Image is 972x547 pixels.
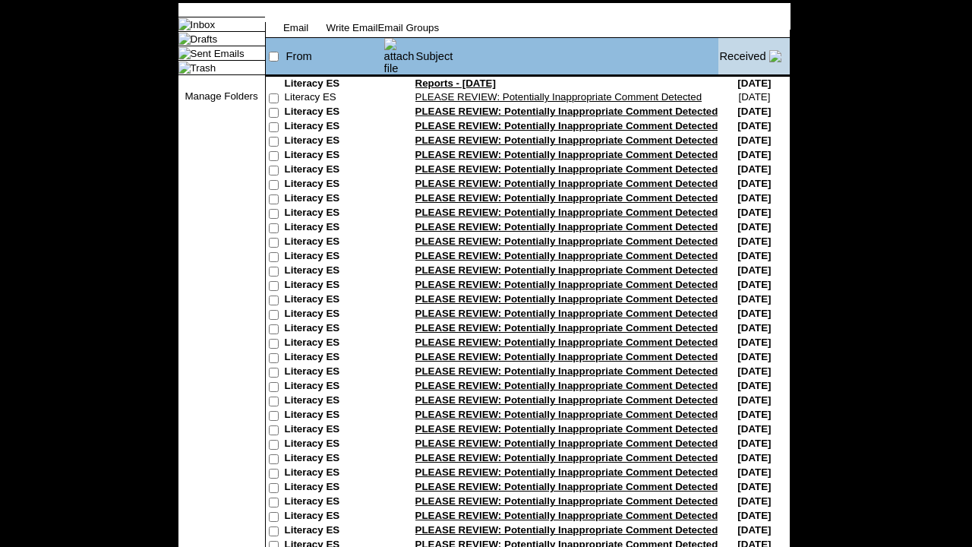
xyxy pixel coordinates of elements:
[285,510,383,524] td: Literacy ES
[737,394,771,406] nobr: [DATE]
[191,33,218,45] a: Drafts
[737,481,771,492] nobr: [DATE]
[285,337,383,351] td: Literacy ES
[737,293,771,305] nobr: [DATE]
[178,18,191,30] img: folder_icon_pick.gif
[415,510,718,521] a: PLEASE REVIEW: Potentially Inappropriate Comment Detected
[285,394,383,409] td: Literacy ES
[286,50,312,62] a: From
[185,90,257,102] a: Manage Folders
[285,308,383,322] td: Literacy ES
[191,48,245,59] a: Sent Emails
[415,293,718,305] a: PLEASE REVIEW: Potentially Inappropriate Comment Detected
[737,337,771,348] nobr: [DATE]
[415,77,496,89] a: Reports - [DATE]
[191,62,216,74] a: Trash
[415,452,718,463] a: PLEASE REVIEW: Potentially Inappropriate Comment Detected
[415,163,718,175] a: PLEASE REVIEW: Potentially Inappropriate Comment Detected
[327,22,378,33] a: Write Email
[285,149,383,163] td: Literacy ES
[285,106,383,120] td: Literacy ES
[285,380,383,394] td: Literacy ES
[285,322,383,337] td: Literacy ES
[285,466,383,481] td: Literacy ES
[415,481,718,492] a: PLEASE REVIEW: Potentially Inappropriate Comment Detected
[283,22,308,33] a: Email
[737,264,771,276] nobr: [DATE]
[737,236,771,247] nobr: [DATE]
[737,365,771,377] nobr: [DATE]
[285,351,383,365] td: Literacy ES
[415,351,718,362] a: PLEASE REVIEW: Potentially Inappropriate Comment Detected
[737,510,771,521] nobr: [DATE]
[384,38,415,74] img: attach file
[737,380,771,391] nobr: [DATE]
[178,33,191,45] img: folder_icon.gif
[285,481,383,495] td: Literacy ES
[285,438,383,452] td: Literacy ES
[737,351,771,362] nobr: [DATE]
[738,91,770,103] nobr: [DATE]
[415,120,718,131] a: PLEASE REVIEW: Potentially Inappropriate Comment Detected
[415,236,718,247] a: PLEASE REVIEW: Potentially Inappropriate Comment Detected
[415,250,718,261] a: PLEASE REVIEW: Potentially Inappropriate Comment Detected
[415,221,718,232] a: PLEASE REVIEW: Potentially Inappropriate Comment Detected
[737,134,771,146] nobr: [DATE]
[285,207,383,221] td: Literacy ES
[415,178,718,189] a: PLEASE REVIEW: Potentially Inappropriate Comment Detected
[285,178,383,192] td: Literacy ES
[285,279,383,293] td: Literacy ES
[285,77,383,91] td: Literacy ES
[737,149,771,160] nobr: [DATE]
[737,409,771,420] nobr: [DATE]
[415,495,718,507] a: PLEASE REVIEW: Potentially Inappropriate Comment Detected
[415,207,718,218] a: PLEASE REVIEW: Potentially Inappropriate Comment Detected
[285,409,383,423] td: Literacy ES
[737,524,771,536] nobr: [DATE]
[737,452,771,463] nobr: [DATE]
[415,438,718,449] a: PLEASE REVIEW: Potentially Inappropriate Comment Detected
[285,293,383,308] td: Literacy ES
[737,308,771,319] nobr: [DATE]
[415,380,718,391] a: PLEASE REVIEW: Potentially Inappropriate Comment Detected
[285,236,383,250] td: Literacy ES
[285,221,383,236] td: Literacy ES
[737,250,771,261] nobr: [DATE]
[285,452,383,466] td: Literacy ES
[737,192,771,204] nobr: [DATE]
[415,149,718,160] a: PLEASE REVIEW: Potentially Inappropriate Comment Detected
[737,120,771,131] nobr: [DATE]
[415,106,718,117] a: PLEASE REVIEW: Potentially Inappropriate Comment Detected
[415,337,718,348] a: PLEASE REVIEW: Potentially Inappropriate Comment Detected
[415,365,718,377] a: PLEASE REVIEW: Potentially Inappropriate Comment Detected
[415,423,718,435] a: PLEASE REVIEW: Potentially Inappropriate Comment Detected
[285,365,383,380] td: Literacy ES
[737,495,771,507] nobr: [DATE]
[285,192,383,207] td: Literacy ES
[415,409,718,420] a: PLEASE REVIEW: Potentially Inappropriate Comment Detected
[415,394,718,406] a: PLEASE REVIEW: Potentially Inappropriate Comment Detected
[178,62,191,74] img: folder_icon.gif
[415,134,718,146] a: PLEASE REVIEW: Potentially Inappropriate Comment Detected
[415,322,718,334] a: PLEASE REVIEW: Potentially Inappropriate Comment Detected
[285,250,383,264] td: Literacy ES
[737,163,771,175] nobr: [DATE]
[377,22,439,33] a: Email Groups
[285,423,383,438] td: Literacy ES
[285,134,383,149] td: Literacy ES
[285,163,383,178] td: Literacy ES
[415,279,718,290] a: PLEASE REVIEW: Potentially Inappropriate Comment Detected
[737,466,771,478] nobr: [DATE]
[737,438,771,449] nobr: [DATE]
[737,221,771,232] nobr: [DATE]
[415,308,718,319] a: PLEASE REVIEW: Potentially Inappropriate Comment Detected
[737,322,771,334] nobr: [DATE]
[285,120,383,134] td: Literacy ES
[415,192,718,204] a: PLEASE REVIEW: Potentially Inappropriate Comment Detected
[719,50,765,62] a: Received
[769,50,781,62] img: arrow_down.gif
[285,264,383,279] td: Literacy ES
[191,19,216,30] a: Inbox
[415,524,718,536] a: PLEASE REVIEW: Potentially Inappropriate Comment Detected
[285,495,383,510] td: Literacy ES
